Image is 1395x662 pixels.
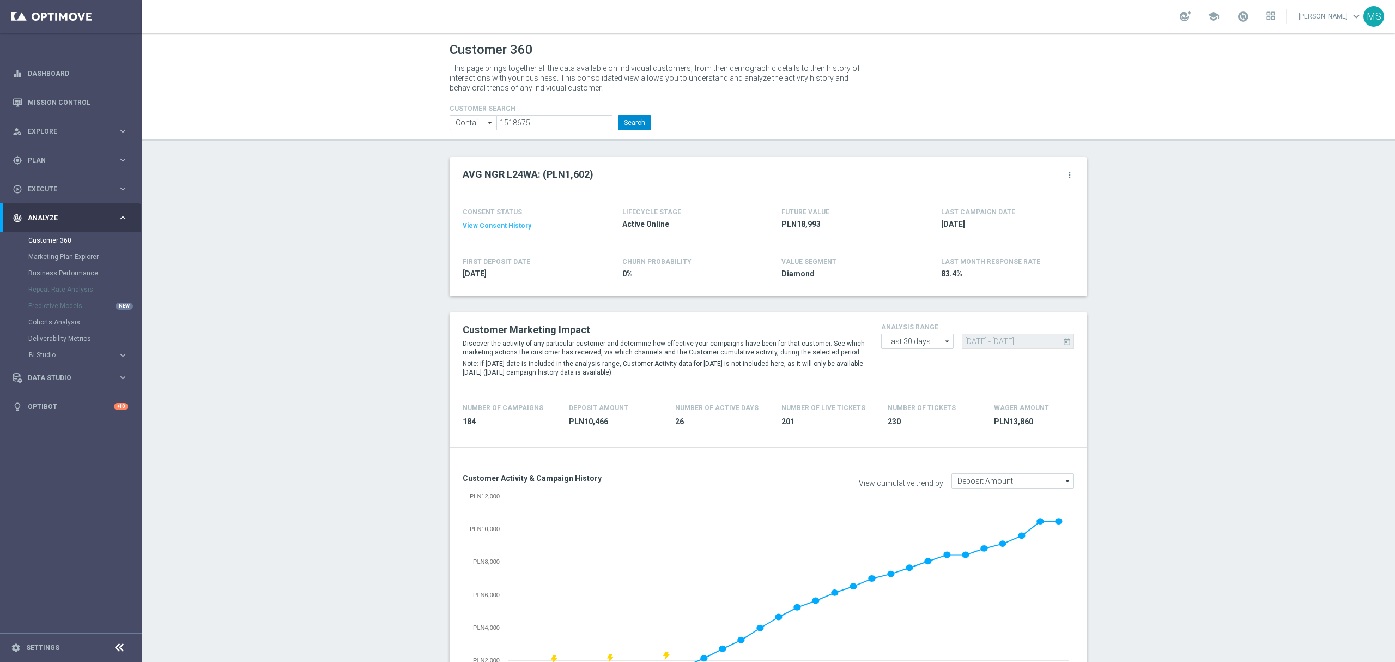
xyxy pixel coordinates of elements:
[781,258,836,266] h4: VALUE SEGMENT
[28,88,128,117] a: Mission Control
[463,258,530,266] h4: FIRST DEPOSIT DATE
[496,115,612,130] input: Enter CID, Email, name or phone
[118,372,128,383] i: keyboard_arrow_right
[781,417,875,427] span: 201
[28,347,141,363] div: BI Studio
[28,236,113,245] a: Customer 360
[12,127,129,136] button: person_search Explore keyboard_arrow_right
[450,115,496,130] input: Contains
[473,592,500,598] text: PLN6,000
[470,493,500,499] text: PLN12,000
[28,186,118,192] span: Execute
[463,339,865,357] p: Discover the activity of any particular customer and determine how effective your campaigns have ...
[881,323,1074,331] h4: analysis range
[485,116,496,130] i: arrow_drop_down
[13,127,118,136] div: Explore
[463,359,865,377] p: Note: if [DATE] date is included in the analysis range, Customer Activity data for [DATE] is not ...
[13,127,22,136] i: person_search
[675,404,759,412] h4: Number of Active Days
[450,105,651,112] h4: CUSTOMER SEARCH
[470,526,500,532] text: PLN10,000
[28,314,141,330] div: Cohorts Analysis
[29,352,118,358] div: BI Studio
[13,59,128,88] div: Dashboard
[28,249,141,265] div: Marketing Plan Explorer
[888,417,981,427] span: 230
[622,258,692,266] span: CHURN PROBABILITY
[13,69,22,79] i: equalizer
[1208,10,1220,22] span: school
[1363,6,1384,27] div: MS
[463,221,531,231] button: View Consent History
[473,558,500,565] text: PLN8,000
[118,213,128,223] i: keyboard_arrow_right
[28,334,113,343] a: Deliverability Metrics
[13,184,118,194] div: Execute
[28,232,141,249] div: Customer 360
[118,126,128,136] i: keyboard_arrow_right
[781,269,909,279] span: Diamond
[28,252,113,261] a: Marketing Plan Explorer
[1065,171,1074,179] i: more_vert
[12,374,129,382] button: Data Studio keyboard_arrow_right
[941,219,1069,230] span: 2025-10-09
[941,269,1069,279] span: 83.4%
[12,214,129,222] button: track_changes Analyze keyboard_arrow_right
[28,59,128,88] a: Dashboard
[28,157,118,164] span: Plan
[13,402,22,412] i: lightbulb
[28,215,118,221] span: Analyze
[941,258,1040,266] span: LAST MONTH RESPONSE RATE
[473,624,500,631] text: PLN4,000
[463,323,865,336] h2: Customer Marketing Impact
[622,269,750,279] span: 0%
[28,265,141,281] div: Business Performance
[28,318,113,327] a: Cohorts Analysis
[28,298,141,314] div: Predictive Models
[12,402,129,411] button: lightbulb Optibot +10
[26,645,59,651] a: Settings
[781,208,829,216] h4: FUTURE VALUE
[463,168,593,181] h2: AVG NGR L24WA: (PLN1,602)
[13,392,128,421] div: Optibot
[28,281,141,298] div: Repeat Rate Analysis
[622,219,750,230] span: Active Online
[618,115,651,130] button: Search
[569,404,628,412] h4: Deposit Amount
[12,69,129,78] button: equalizer Dashboard
[1350,10,1362,22] span: keyboard_arrow_down
[13,184,22,194] i: play_circle_outline
[118,184,128,194] i: keyboard_arrow_right
[859,479,943,488] label: View cumulative trend by
[463,404,543,412] h4: Number of Campaigns
[994,417,1087,427] span: PLN13,860
[28,269,113,278] a: Business Performance
[28,351,129,359] button: BI Studio keyboard_arrow_right
[942,334,953,348] i: arrow_drop_down
[12,98,129,107] button: Mission Control
[13,213,118,223] div: Analyze
[28,392,114,421] a: Optibot
[941,208,1015,216] h4: LAST CAMPAIGN DATE
[881,334,954,349] input: analysis range
[12,156,129,165] div: gps_fixed Plan keyboard_arrow_right
[29,352,107,358] span: BI Studio
[450,42,1087,58] h1: Customer 360
[12,185,129,194] div: play_circle_outline Execute keyboard_arrow_right
[569,417,662,427] span: PLN10,466
[13,155,118,165] div: Plan
[622,208,681,216] h4: LIFECYCLE STAGE
[28,128,118,135] span: Explore
[463,208,590,216] h4: CONSENT STATUS
[13,373,118,383] div: Data Studio
[13,88,128,117] div: Mission Control
[781,404,865,412] h4: Number Of Live Tickets
[118,350,128,360] i: keyboard_arrow_right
